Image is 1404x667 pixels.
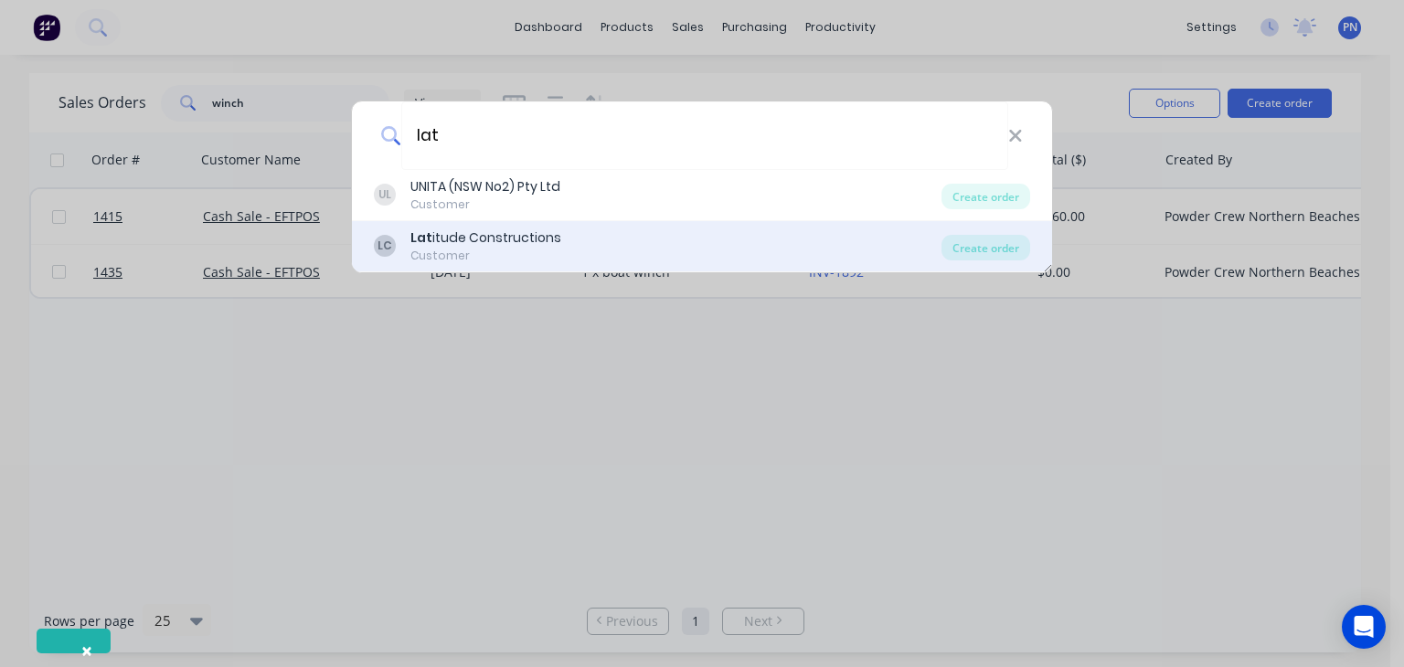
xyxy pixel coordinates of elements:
[1342,605,1386,649] div: Open Intercom Messenger
[410,228,432,247] b: Lat
[374,184,396,206] div: UL
[81,638,92,663] span: ×
[941,184,1030,209] div: Create order
[410,196,560,213] div: Customer
[374,235,396,257] div: LC
[941,235,1030,260] div: Create order
[410,248,561,264] div: Customer
[410,228,561,248] div: itude Constructions
[410,177,560,196] div: UNITA (NSW No2) Pty Ltd
[401,101,1008,170] input: Enter a customer name to create a new order...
